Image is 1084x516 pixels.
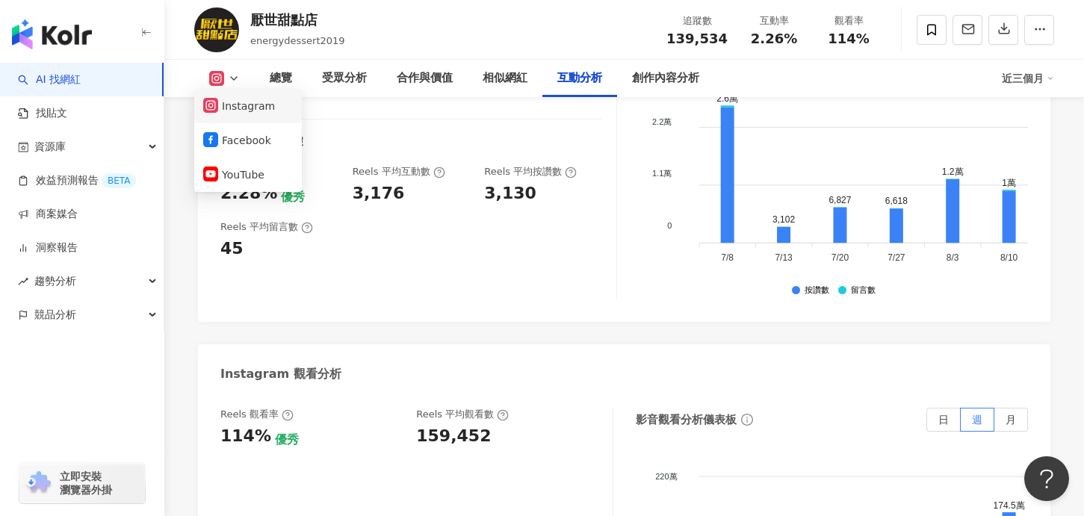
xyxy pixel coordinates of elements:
tspan: 7/8 [721,253,734,264]
div: Reels 平均觀看數 [416,408,509,421]
div: Reels 觀看率 [220,408,294,421]
a: searchAI 找網紅 [18,72,81,87]
span: 趨勢分析 [34,264,76,298]
tspan: 2.2萬 [652,117,672,126]
div: 3,130 [484,182,536,205]
button: YouTube [203,164,293,185]
div: 觀看率 [820,13,877,28]
a: 商案媒合 [18,207,78,222]
div: Reels 平均按讚數 [484,165,577,178]
span: 139,534 [666,31,728,46]
div: 近三個月 [1002,66,1054,90]
button: Facebook [203,130,293,151]
span: 114% [828,31,870,46]
tspan: 8/10 [1000,253,1018,264]
span: 立即安裝 瀏覽器外掛 [60,470,112,497]
div: 114% [220,425,271,448]
a: chrome extension立即安裝 瀏覽器外掛 [19,463,145,503]
div: 厭世甜點店 [250,10,345,29]
span: 週 [972,414,982,426]
span: info-circle [739,411,755,428]
div: 總覽 [270,69,292,87]
span: energydessert2019 [250,35,345,46]
span: 2.26% [751,31,797,46]
iframe: Help Scout Beacon - Open [1024,456,1069,501]
div: 互動分析 [557,69,602,87]
div: 優秀 [275,432,299,448]
a: 找貼文 [18,106,67,121]
span: 日 [938,414,949,426]
tspan: 220萬 [655,472,677,481]
tspan: 8/3 [946,253,958,264]
div: 合作與價值 [397,69,453,87]
div: Reels 平均互動數 [353,165,445,178]
div: 創作內容分析 [632,69,699,87]
img: KOL Avatar [194,7,239,52]
tspan: 1.1萬 [652,170,672,178]
tspan: 7/13 [775,253,793,264]
div: 相似網紅 [483,69,527,87]
div: Instagram 觀看分析 [220,366,341,382]
a: 效益預測報告BETA [18,173,136,188]
button: Instagram [203,96,293,116]
tspan: 7/20 [831,253,849,264]
div: 2.28% [220,182,277,205]
div: 影音觀看分析儀表板 [636,412,737,428]
a: 洞察報告 [18,240,78,255]
span: 月 [1006,414,1016,426]
div: 互動率 [746,13,802,28]
img: logo [12,19,92,49]
div: 留言數 [851,286,876,296]
div: 按讚數 [805,286,829,296]
div: 45 [220,237,244,261]
div: 159,452 [416,425,491,448]
span: 資源庫 [34,130,66,164]
div: 優秀 [281,189,305,205]
span: 競品分析 [34,298,76,332]
div: Reels 平均留言數 [220,220,313,234]
tspan: 0 [667,221,672,230]
span: rise [18,276,28,287]
div: 3,176 [353,182,405,205]
img: chrome extension [24,471,53,495]
tspan: 7/27 [888,253,905,264]
div: 追蹤數 [666,13,728,28]
div: 受眾分析 [322,69,367,87]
